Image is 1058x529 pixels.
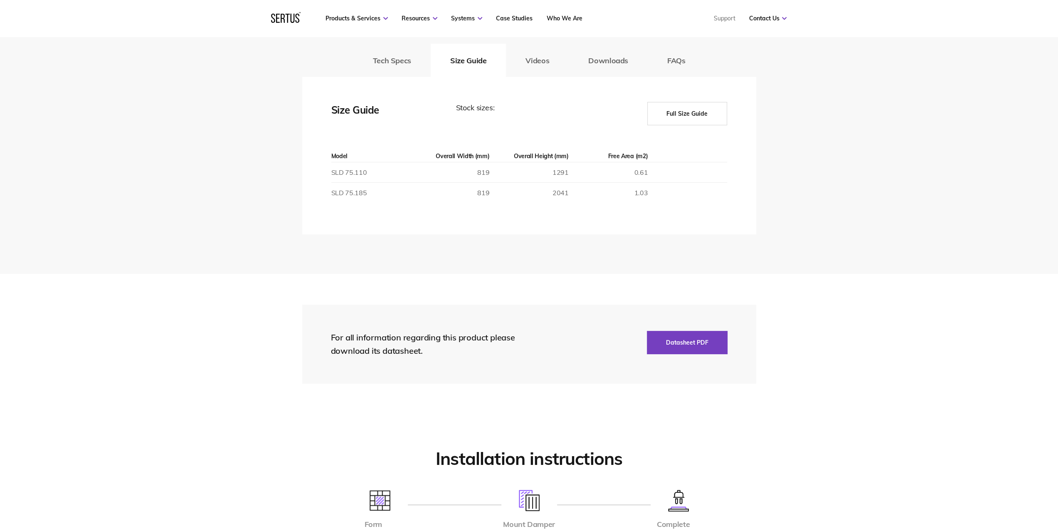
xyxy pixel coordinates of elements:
[331,102,414,125] div: Size Guide
[410,183,489,203] td: 819
[569,44,648,77] button: Downloads
[326,15,388,22] a: Products & Services
[647,331,728,354] button: Datasheet PDF
[713,15,735,22] a: Support
[331,183,410,203] td: SLD 75.185
[489,162,568,183] td: 1291
[353,44,431,77] button: Tech Specs
[506,44,569,77] button: Videos
[410,162,489,183] td: 819
[546,15,582,22] a: Who We Are
[489,150,568,162] th: Overall Height (mm)
[749,15,787,22] a: Contact Us
[908,432,1058,529] iframe: Chat Widget
[647,102,727,125] button: Full Size Guide
[331,150,410,162] th: Model
[410,150,489,162] th: Overall Width (mm)
[302,448,756,470] h2: Installation instructions
[402,15,437,22] a: Resources
[648,44,705,77] button: FAQs
[456,102,606,125] div: Stock sizes:
[331,162,410,183] td: SLD 75.110
[331,331,530,358] div: For all information regarding this product please download its datasheet.
[451,15,482,22] a: Systems
[569,162,648,183] td: 0.61
[569,183,648,203] td: 1.03
[496,15,533,22] a: Case Studies
[569,150,648,162] th: Free Area (m2)
[489,183,568,203] td: 2041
